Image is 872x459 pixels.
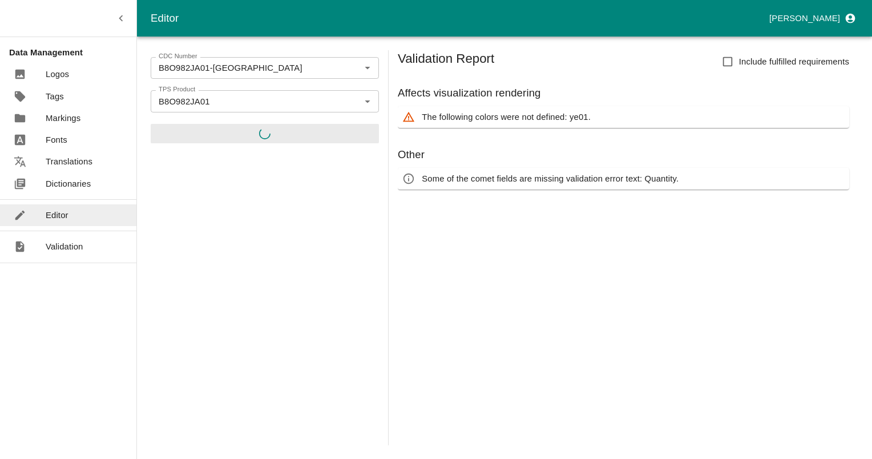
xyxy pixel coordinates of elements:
[46,134,67,146] p: Fonts
[46,68,69,80] p: Logos
[769,12,840,25] p: [PERSON_NAME]
[422,172,679,185] p: Some of the comet fields are missing validation error text: Quantity.
[46,90,64,103] p: Tags
[159,52,197,61] label: CDC Number
[159,85,195,94] label: TPS Product
[151,10,765,27] div: Editor
[422,111,591,123] p: The following colors were not defined: ye01.
[739,55,849,68] span: Include fulfilled requirements
[360,61,375,75] button: Open
[765,9,858,28] button: profile
[46,240,83,253] p: Validation
[398,50,494,73] h5: Validation Report
[46,178,91,190] p: Dictionaries
[360,94,375,108] button: Open
[46,209,68,222] p: Editor
[398,146,849,163] h6: Other
[46,112,80,124] p: Markings
[46,155,92,168] p: Translations
[9,46,136,59] p: Data Management
[398,84,849,102] h6: Affects visualization rendering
